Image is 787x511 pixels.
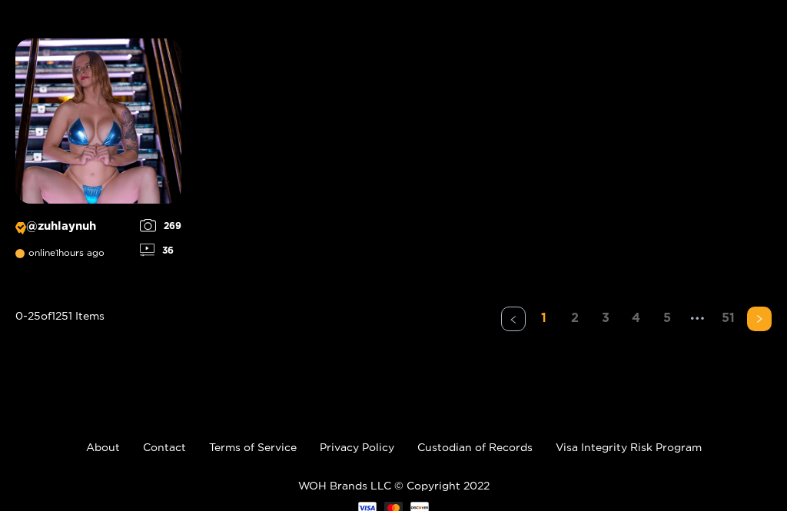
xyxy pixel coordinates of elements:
[556,441,702,453] a: Visa Integrity Risk Program
[755,314,764,324] span: right
[15,247,105,258] span: online 1 hours ago
[209,441,297,453] a: Terms of Service
[140,219,182,232] div: 269
[655,307,679,331] li: 5
[15,38,181,269] a: Creator Profile Image: zuhlaynuh@zuhlaynuhonline1hours ago26936
[532,307,556,329] a: 1
[15,307,105,393] div: 0 - 25 of 1251 items
[15,219,131,234] p: @ zuhlaynuh
[501,307,526,331] button: left
[15,38,181,204] img: Creator Profile Image: zuhlaynuh
[655,307,679,329] a: 5
[509,315,518,324] span: left
[593,307,618,331] li: 3
[320,441,394,453] a: Privacy Policy
[86,441,120,453] a: About
[563,307,587,329] a: 2
[593,307,618,329] a: 3
[624,307,649,331] li: 4
[624,307,649,329] a: 4
[747,307,772,331] button: right
[563,307,587,331] li: 2
[716,307,741,331] li: 51
[143,441,186,453] a: Contact
[716,307,741,329] a: 51
[686,307,710,331] li: Next 5 Pages
[532,307,556,331] li: 1
[686,307,710,331] span: •••
[417,441,533,453] a: Custodian of Records
[747,307,772,331] li: Next Page
[140,244,182,257] div: 36
[501,307,526,331] li: Previous Page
